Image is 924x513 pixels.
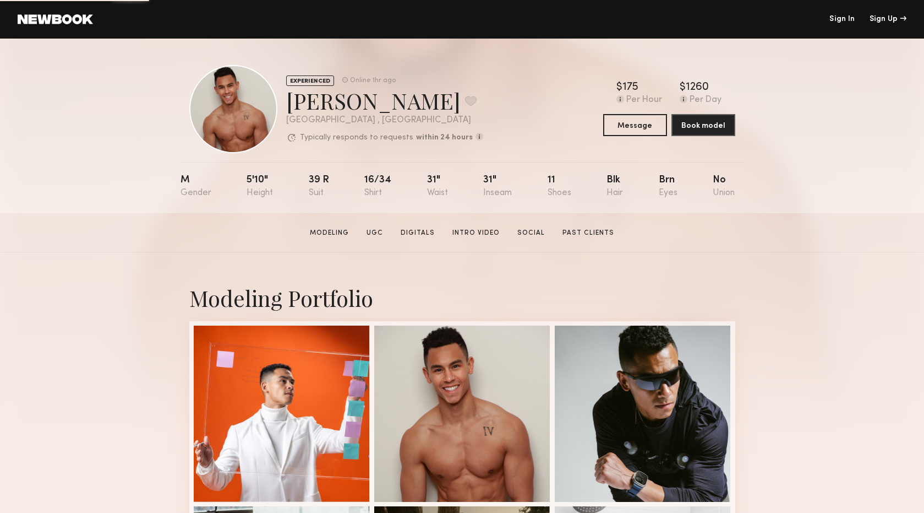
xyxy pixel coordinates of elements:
div: Modeling Portfolio [189,283,735,312]
div: Per Hour [626,95,662,105]
b: within 24 hours [416,134,473,142]
div: [PERSON_NAME] [286,86,483,115]
div: 16/34 [364,175,391,198]
a: UGC [362,228,387,238]
div: M [181,175,211,198]
a: Sign In [829,15,855,23]
div: 1260 [686,82,709,93]
div: Per Day [690,95,721,105]
div: 31" [427,175,448,198]
a: Intro Video [448,228,504,238]
a: Modeling [305,228,353,238]
a: Digitals [396,228,439,238]
div: EXPERIENCED [286,75,334,86]
div: No [713,175,735,198]
div: 11 [548,175,571,198]
div: Online 1hr ago [350,77,396,84]
button: Message [603,114,667,136]
p: Typically responds to requests [300,134,413,142]
div: $ [680,82,686,93]
div: 5'10" [247,175,273,198]
div: [GEOGRAPHIC_DATA] , [GEOGRAPHIC_DATA] [286,116,483,125]
div: 175 [622,82,638,93]
button: Book model [671,114,735,136]
div: Brn [659,175,677,198]
div: 39 r [309,175,329,198]
a: Social [513,228,549,238]
div: $ [616,82,622,93]
div: 31" [483,175,512,198]
div: Sign Up [870,15,906,23]
div: Blk [606,175,623,198]
a: Past Clients [558,228,619,238]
